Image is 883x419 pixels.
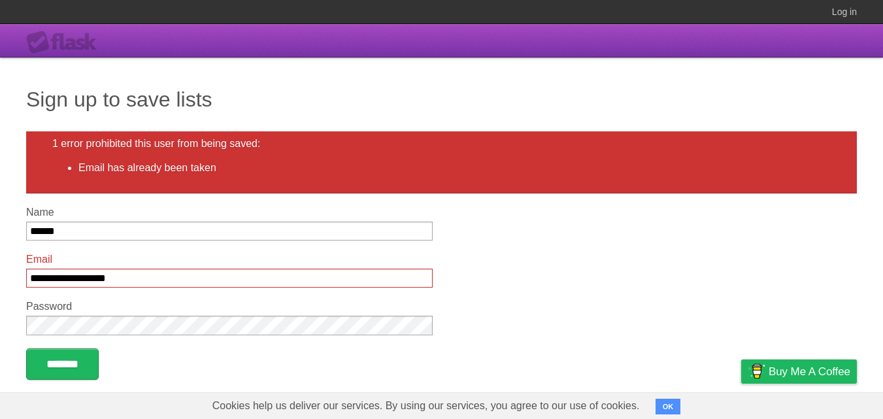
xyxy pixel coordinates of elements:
label: Password [26,301,433,312]
h2: 1 error prohibited this user from being saved: [52,138,831,150]
span: Cookies help us deliver our services. By using our services, you agree to our use of cookies. [199,393,653,419]
button: OK [656,399,681,414]
img: Buy me a coffee [748,360,765,382]
h1: Sign up to save lists [26,84,857,115]
span: Buy me a coffee [769,360,850,383]
a: Buy me a coffee [741,360,857,384]
label: Email [26,254,433,265]
li: Email has already been taken [78,160,831,176]
label: Name [26,207,433,218]
div: Flask [26,31,105,54]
